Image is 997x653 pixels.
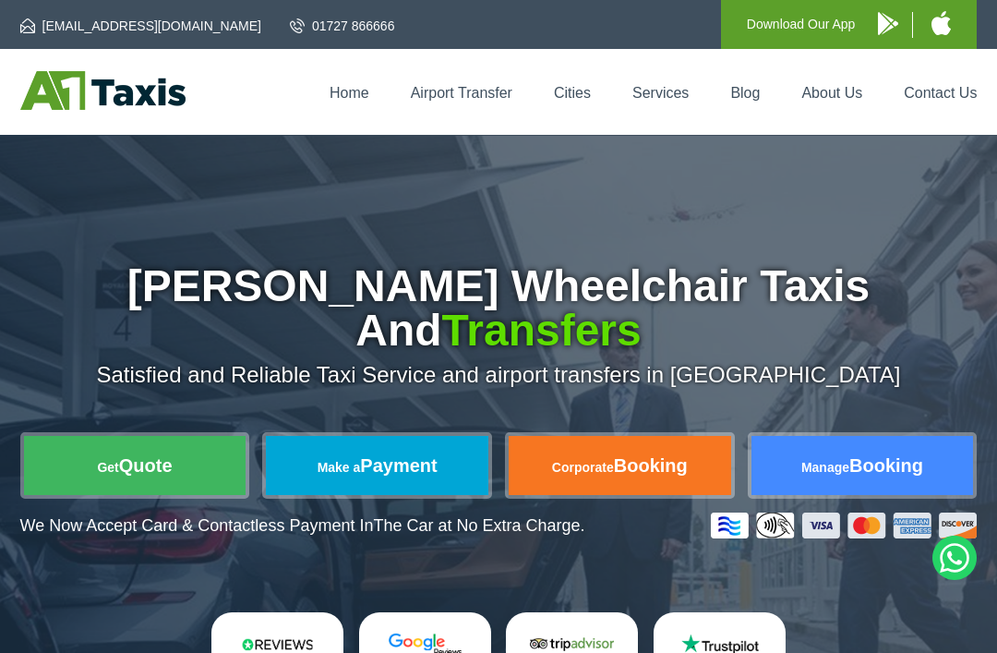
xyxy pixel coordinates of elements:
img: A1 Taxis St Albans LTD [20,71,186,110]
img: A1 Taxis iPhone App [931,11,951,35]
span: Transfers [442,306,642,355]
a: Airport Transfer [411,85,512,101]
span: Make a [318,460,361,475]
a: Make aPayment [266,436,488,495]
h1: [PERSON_NAME] Wheelchair Taxis And [20,264,978,353]
a: GetQuote [24,436,246,495]
a: [EMAIL_ADDRESS][DOMAIN_NAME] [20,17,261,35]
a: ManageBooking [751,436,974,495]
span: Corporate [552,460,614,475]
p: We Now Accept Card & Contactless Payment In [20,516,585,536]
a: Home [330,85,369,101]
a: Cities [554,85,591,101]
img: A1 Taxis Android App [878,12,898,35]
a: Blog [730,85,760,101]
p: Satisfied and Reliable Taxi Service and airport transfers in [GEOGRAPHIC_DATA] [20,362,978,388]
a: CorporateBooking [509,436,731,495]
span: Get [97,460,118,475]
a: About Us [801,85,862,101]
a: Services [632,85,689,101]
span: The Car at No Extra Charge. [373,516,584,535]
a: 01727 866666 [290,17,395,35]
img: Credit And Debit Cards [711,513,977,538]
p: Download Our App [747,13,856,36]
span: Manage [801,460,849,475]
a: Contact Us [904,85,977,101]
